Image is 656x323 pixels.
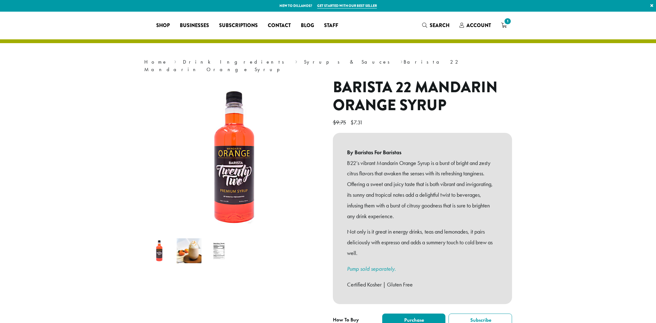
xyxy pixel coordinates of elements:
span: › [400,56,403,66]
img: Barista 22 Mandarin Orange Syrup - Image 3 [207,238,231,263]
img: Barista 22 Mandarin Orange Syrup [147,238,172,263]
span: Contact [268,22,291,30]
img: Barista 22 Mandarin Orange Syrup [155,78,312,236]
span: › [174,56,176,66]
p: Certified Kosher | Gluten Free [347,279,498,290]
span: Businesses [180,22,209,30]
span: Account [466,22,491,29]
p: B22’s vibrant Mandarin Orange Syrup is a burst of bright and zesty citrus flavors that awaken the... [347,158,498,222]
span: Shop [156,22,170,30]
span: $ [350,119,354,126]
a: Shop [151,20,175,31]
a: Get started with our best seller [317,3,377,8]
span: 1 [503,17,512,25]
bdi: 7.31 [350,119,364,126]
span: Subscriptions [219,22,258,30]
a: Drink Ingredients [183,59,288,65]
span: $ [333,119,336,126]
a: Search [417,20,455,31]
a: Home [144,59,168,65]
span: › [295,56,297,66]
nav: Breadcrumb [144,58,512,73]
h1: Barista 22 Mandarin Orange Syrup [333,78,512,115]
a: Staff [319,20,343,31]
span: Staff [324,22,338,30]
a: Pump sold separately. [347,265,396,272]
p: Not only is it great in energy drinks, teas and lemonades, it pairs deliciously with espresso and... [347,226,498,258]
img: Barista 22 Mandarin Orange Syrup - Image 2 [177,238,201,263]
bdi: 9.75 [333,119,348,126]
b: By Baristas For Baristas [347,147,498,158]
span: Blog [301,22,314,30]
span: How To Buy [333,316,359,323]
a: Syrups & Sauces [304,59,394,65]
span: Search [430,22,449,29]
